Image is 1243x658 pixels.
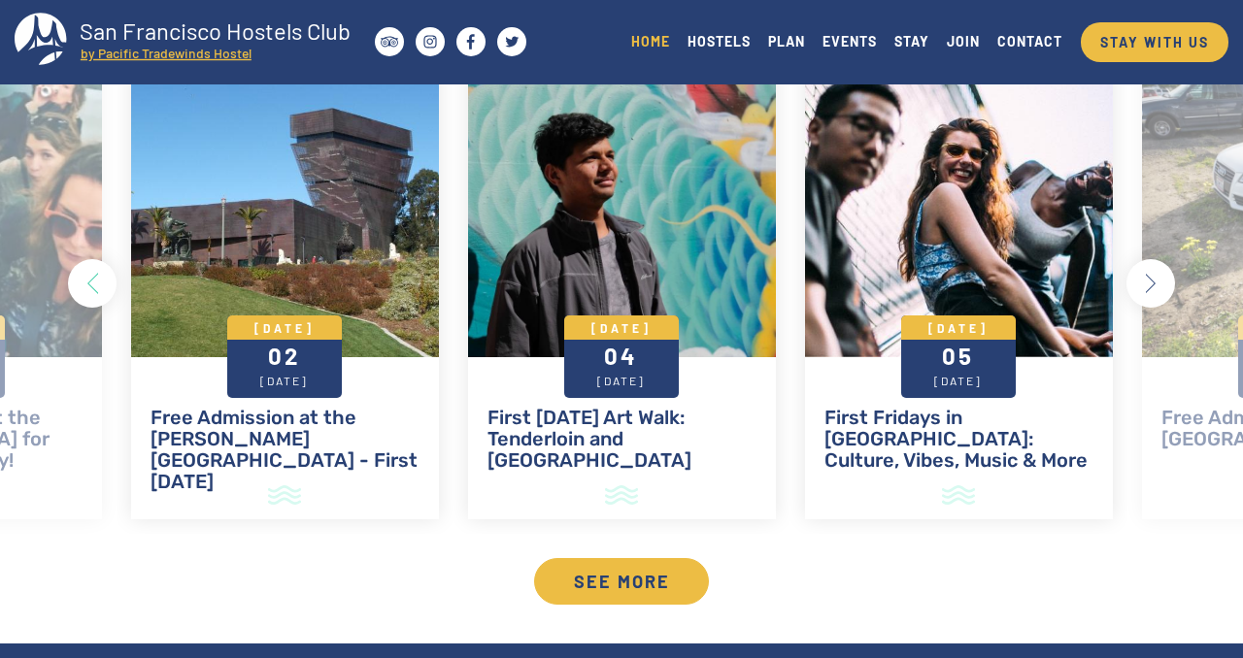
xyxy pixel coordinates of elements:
[901,340,1016,373] span: 05
[938,28,989,54] a: JOIN
[81,45,252,61] tspan: by Pacific Tradewinds Hostel
[1081,22,1228,62] a: STAY WITH US
[131,47,439,519] a: [DATE]02[DATE] Free Admission at the [PERSON_NAME][GEOGRAPHIC_DATA] - First [DATE] wave-icon-pastel
[814,28,886,54] a: EVENTS
[80,16,351,45] tspan: San Francisco Hostels Club
[15,13,369,71] a: San Francisco Hostels Club by Pacific Tradewinds Hostel
[227,315,342,340] span: [DATE]
[606,485,639,505] img: wave-icon-pastel
[622,28,679,54] a: HOME
[564,340,679,373] span: 04
[534,558,709,605] a: See more
[901,373,1016,389] span: [DATE]
[759,28,814,54] a: PLAN
[468,47,776,519] a: [DATE]04[DATE] First [DATE] Art Walk: Tenderloin and [GEOGRAPHIC_DATA] wave-icon-pastel
[564,373,679,389] span: [DATE]
[487,407,756,471] h2: First [DATE] Art Walk: Tenderloin and [GEOGRAPHIC_DATA]
[151,407,420,492] h2: Free Admission at the [PERSON_NAME][GEOGRAPHIC_DATA] - First [DATE]
[227,340,342,373] span: 02
[886,28,938,54] a: STAY
[269,485,302,505] img: wave-icon-pastel
[824,407,1093,471] h2: First Fridays in [GEOGRAPHIC_DATA]: Culture, Vibes, Music & More
[68,259,117,308] button: previous
[989,28,1071,54] a: CONTACT
[943,485,976,505] img: wave-icon-pastel
[564,315,679,340] span: [DATE]
[805,47,1113,519] a: [DATE]05[DATE] First Fridays in [GEOGRAPHIC_DATA]: Culture, Vibes, Music & More wave-icon-pastel
[679,28,759,54] a: HOSTELS
[227,373,342,389] span: [DATE]
[1126,259,1175,308] button: next
[901,315,1016,340] span: [DATE]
